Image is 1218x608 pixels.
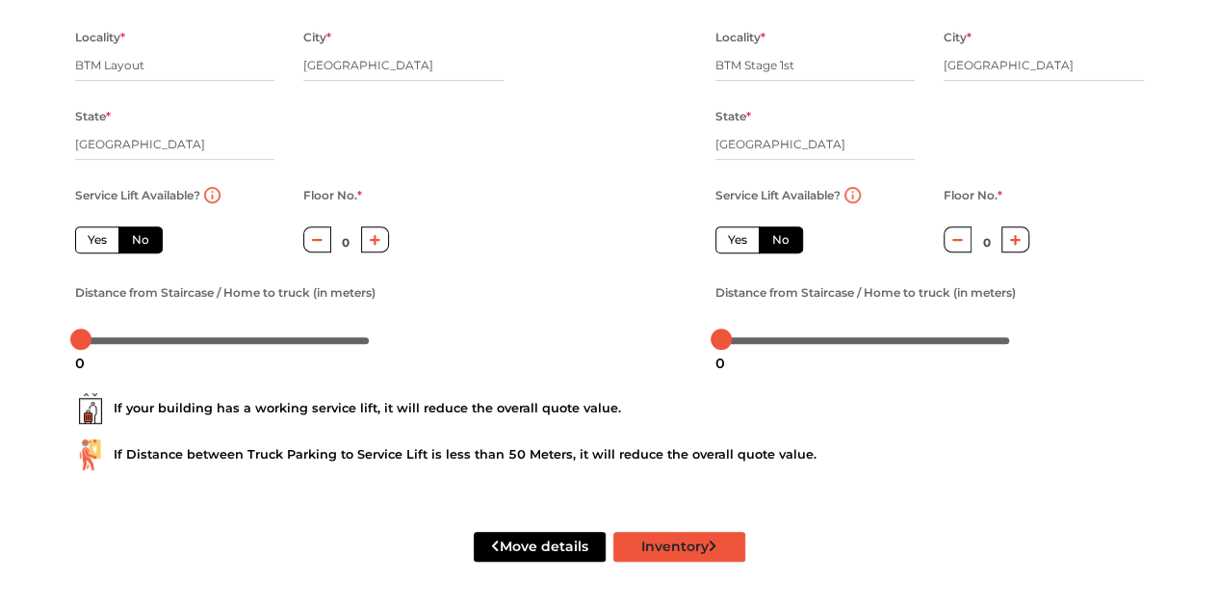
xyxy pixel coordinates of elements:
img: ... [75,439,106,470]
label: Floor No. [303,183,362,208]
label: State [75,104,111,129]
button: Inventory [613,532,745,562]
label: Service Lift Available? [715,183,841,208]
div: If your building has a working service lift, it will reduce the overall quote value. [75,393,1144,424]
div: If Distance between Truck Parking to Service Lift is less than 50 Meters, it will reduce the over... [75,439,1144,470]
label: Service Lift Available? [75,183,200,208]
label: No [759,226,803,253]
label: Yes [75,226,119,253]
label: City [303,25,331,50]
label: Locality [715,25,765,50]
div: 0 [708,347,733,380]
img: ... [75,393,106,424]
label: Distance from Staircase / Home to truck (in meters) [75,280,376,305]
label: City [944,25,972,50]
label: State [715,104,751,129]
button: Move details [474,532,606,562]
label: Locality [75,25,125,50]
label: Yes [715,226,760,253]
div: 0 [67,347,92,380]
label: Distance from Staircase / Home to truck (in meters) [715,280,1016,305]
label: No [118,226,163,253]
label: Floor No. [944,183,1002,208]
